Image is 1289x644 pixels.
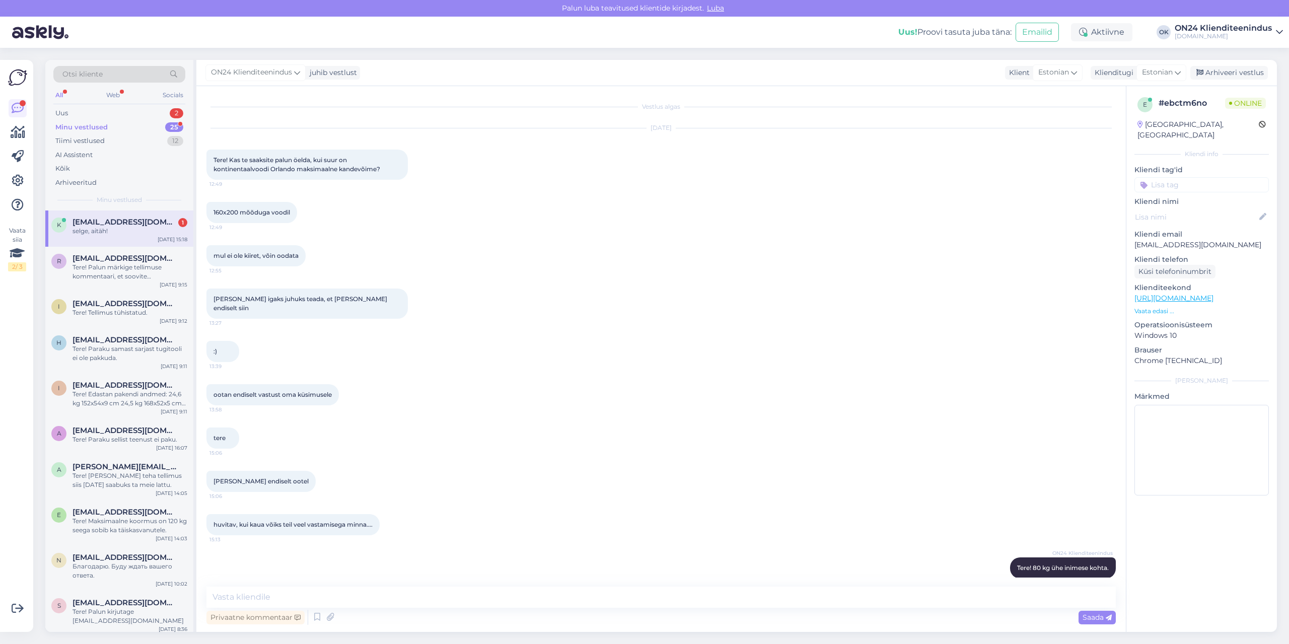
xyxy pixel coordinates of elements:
div: Uus [55,108,68,118]
div: Web [104,89,122,102]
div: [DATE] 8:36 [159,625,187,633]
b: Uus! [898,27,917,37]
span: newkatik@mail.ru [73,553,177,562]
p: Brauser [1134,345,1269,355]
div: Aktiivne [1071,23,1132,41]
img: Askly Logo [8,68,27,87]
p: Chrome [TECHNICAL_ID] [1134,355,1269,366]
p: Kliendi email [1134,229,1269,240]
div: Tere! Maksimaalne koormus on 120 kg seega sobib ka täiskasvanutele. [73,517,187,535]
span: e [1143,101,1147,108]
div: [DATE] 10:02 [156,580,187,588]
span: ON24 Klienditeenindus [1052,549,1113,557]
div: [DATE] 14:03 [156,535,187,542]
span: Estonian [1038,67,1069,78]
span: tere [213,434,226,442]
span: 160x200 mõõduga voodil [213,208,290,216]
div: [DATE] 9:12 [160,317,187,325]
span: ON24 Klienditeenindus [211,67,292,78]
p: Kliendi nimi [1134,196,1269,207]
div: Arhiveeri vestlus [1190,66,1268,80]
div: All [53,89,65,102]
span: 13:58 [209,406,247,413]
input: Lisa tag [1134,177,1269,192]
span: 12:55 [209,267,247,274]
span: r [57,257,61,265]
div: Kõik [55,164,70,174]
a: ON24 Klienditeenindus[DOMAIN_NAME] [1175,24,1283,40]
span: [PERSON_NAME] igaks juhuks teada, et [PERSON_NAME] endiselt siin [213,295,389,312]
div: Proovi tasuta juba täna: [898,26,1012,38]
span: karukell12@mail.ee [73,218,177,227]
div: # ebctm6no [1159,97,1225,109]
div: Privaatne kommentaar [206,611,305,624]
div: juhib vestlust [306,67,357,78]
button: Emailid [1016,23,1059,42]
div: AI Assistent [55,150,93,160]
input: Lisa nimi [1135,211,1257,223]
div: [DATE] 15:18 [158,236,187,243]
div: [DATE] 16:07 [156,444,187,452]
div: Minu vestlused [55,122,108,132]
div: 1 [178,218,187,227]
span: 13:39 [209,363,247,370]
span: 15:06 [209,492,247,500]
div: Küsi telefoninumbrit [1134,265,1215,278]
div: 25 [165,122,183,132]
span: anna.vaimel@gmail.com [73,462,177,471]
span: huvitav, kui kaua võiks teil veel vastamisega minna.... [213,521,373,528]
span: hellekas09@gmail.com [73,335,177,344]
a: [URL][DOMAIN_NAME] [1134,294,1213,303]
span: i [58,303,60,310]
div: Tere! [PERSON_NAME] teha tellimus siis [DATE] saabuks ta meie lattu. [73,471,187,489]
span: 15:13 [209,536,247,543]
span: Tere! Kas te saaksite palun öelda, kui suur on kontinentaalvoodi Orlando maksimaalne kandevõime? [213,156,380,173]
span: elis4794@gmail.com [73,508,177,517]
div: Klienditugi [1091,67,1133,78]
div: [DATE] 9:15 [160,281,187,289]
span: k [57,221,61,229]
div: [DATE] 14:05 [156,489,187,497]
span: n [56,556,61,564]
div: 2 [170,108,183,118]
span: semjon.pripetsko@outlook.com [73,598,177,607]
span: 12:49 [209,224,247,231]
div: Tere! Palun kirjutage [EMAIL_ADDRESS][DOMAIN_NAME] [73,607,187,625]
span: s [57,602,61,609]
div: 12 [167,136,183,146]
p: [EMAIL_ADDRESS][DOMAIN_NAME] [1134,240,1269,250]
span: Estonian [1142,67,1173,78]
span: Tere! 80 kg ühe inimese kohta. [1017,564,1109,571]
div: Tere! Paraku sellist teenust ei paku. [73,435,187,444]
div: [DATE] 9:11 [161,363,187,370]
span: Otsi kliente [62,69,103,80]
div: Klient [1005,67,1030,78]
div: Tere! Tellimus tühistatud. [73,308,187,317]
div: ON24 Klienditeenindus [1175,24,1272,32]
div: Vaata siia [8,226,26,271]
span: 15:06 [209,449,247,457]
div: Arhiveeritud [55,178,97,188]
div: Tiimi vestlused [55,136,105,146]
span: a [57,430,61,437]
div: [GEOGRAPHIC_DATA], [GEOGRAPHIC_DATA] [1137,119,1259,140]
span: ijaanits@gmail.com [73,299,177,308]
span: Minu vestlused [97,195,142,204]
div: OK [1157,25,1171,39]
span: Saada [1083,613,1112,622]
div: [DATE] [206,123,1116,132]
p: Kliendi tag'id [1134,165,1269,175]
span: raililass707@gmail.com [73,254,177,263]
span: ivireettull@gmail.com [73,381,177,390]
span: mul ei ole kiiret, võin oodata [213,252,299,259]
div: Socials [161,89,185,102]
span: arturfofficial@gmail.com [73,426,177,435]
span: ootan endiselt vastust oma küsimusele [213,391,332,398]
div: [DATE] 9:11 [161,408,187,415]
span: 12:49 [209,180,247,188]
span: Online [1225,98,1266,109]
div: Tere! Edastan pakendi andmed: 24,6 kg 152x54x9 cm 24,5 kg 168x52x5 cm 23,7 kg 201x56x5 cm 21,2 kg... [73,390,187,408]
span: 13:27 [209,319,247,327]
p: Windows 10 [1134,330,1269,341]
div: Tere! Paraku samast sarjast tugitooli ei ole pakkuda. [73,344,187,363]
